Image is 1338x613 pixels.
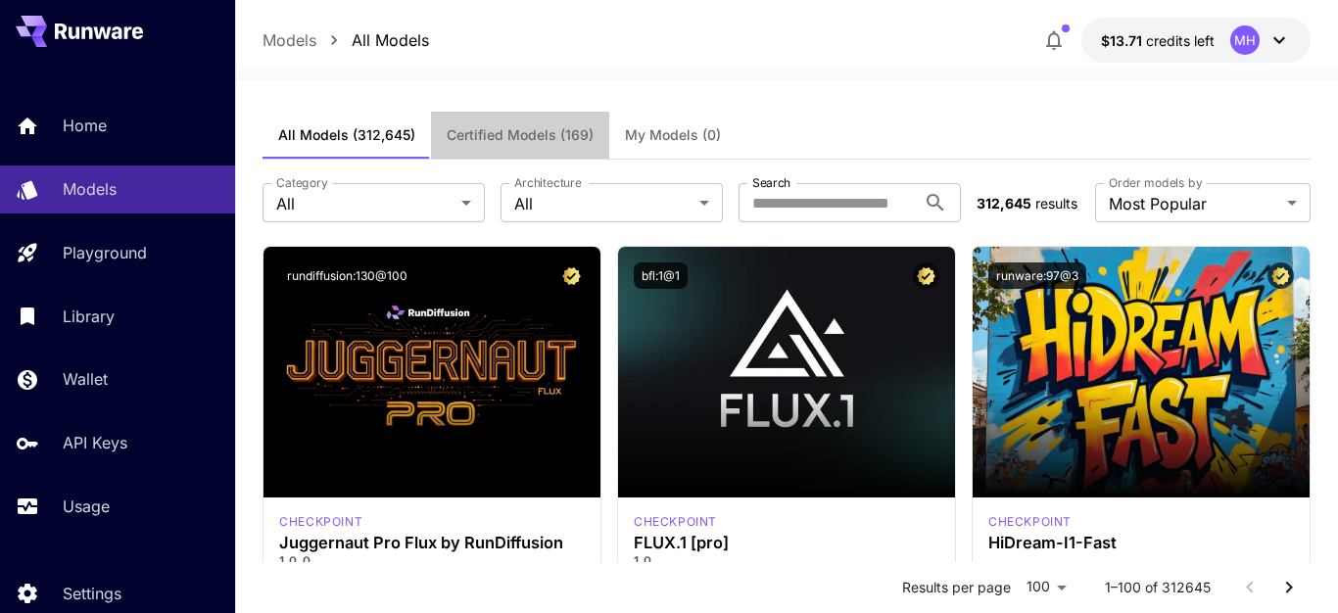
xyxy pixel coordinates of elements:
[634,262,688,289] button: bfl:1@1
[634,552,939,570] p: 1.0
[1101,32,1146,49] span: $13.71
[634,513,717,531] div: fluxpro
[447,126,594,144] span: Certified Models (169)
[63,495,110,518] p: Usage
[1081,18,1311,63] button: $13.7082MH
[63,431,127,454] p: API Keys
[988,513,1072,531] div: HiDream Fast
[988,534,1294,552] h3: HiDream-I1-Fast
[263,28,316,52] a: Models
[625,126,721,144] span: My Models (0)
[1109,192,1279,215] span: Most Popular
[279,513,362,531] div: FLUX.1 D
[263,28,429,52] nav: breadcrumb
[752,174,790,191] label: Search
[1035,195,1077,212] span: results
[1019,573,1074,601] div: 100
[1269,568,1309,607] button: Go to next page
[63,114,107,137] p: Home
[279,513,362,531] p: checkpoint
[913,262,939,289] button: Certified Model – Vetted for best performance and includes a commercial license.
[278,126,415,144] span: All Models (312,645)
[977,195,1031,212] span: 312,645
[1230,25,1260,55] div: MH
[63,241,147,264] p: Playground
[279,534,585,552] h3: Juggernaut Pro Flux by RunDiffusion
[558,262,585,289] button: Certified Model – Vetted for best performance and includes a commercial license.
[1109,174,1202,191] label: Order models by
[63,367,108,391] p: Wallet
[902,578,1011,597] p: Results per page
[1267,262,1294,289] button: Certified Model – Vetted for best performance and includes a commercial license.
[988,262,1086,289] button: runware:97@3
[63,582,121,605] p: Settings
[276,174,328,191] label: Category
[1101,30,1215,51] div: $13.7082
[63,305,115,328] p: Library
[1105,578,1211,597] p: 1–100 of 312645
[63,177,117,201] p: Models
[634,513,717,531] p: checkpoint
[352,28,429,52] a: All Models
[276,192,454,215] span: All
[279,552,585,570] p: 1.0.0
[514,174,581,191] label: Architecture
[279,262,415,289] button: rundiffusion:130@100
[988,513,1072,531] p: checkpoint
[1146,32,1215,49] span: credits left
[634,534,939,552] h3: FLUX.1 [pro]
[514,192,692,215] span: All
